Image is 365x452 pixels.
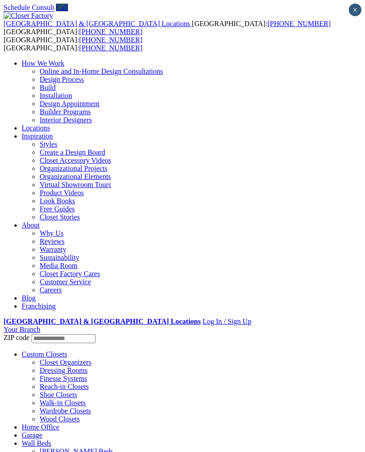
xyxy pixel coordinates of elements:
a: Walk-in Closets [40,399,86,407]
a: Custom Closets [22,350,67,358]
a: Free Guides [40,205,75,213]
a: [PHONE_NUMBER] [267,20,330,27]
a: How We Work [22,59,64,67]
a: Media Room [40,262,78,269]
button: Close [349,4,361,16]
a: Closet Factory Cares [40,270,100,277]
a: Customer Service [40,278,91,286]
a: [GEOGRAPHIC_DATA] & [GEOGRAPHIC_DATA] Locations [4,318,201,325]
img: Closet Factory [4,12,53,20]
span: ZIP code [4,334,30,341]
a: Closet Organizers [40,358,91,366]
a: Organizational Elements [40,173,111,180]
a: Organizational Projects [40,165,107,172]
a: Locations [22,124,50,132]
a: Design Appointment [40,100,100,107]
a: Careers [40,286,62,294]
a: Closet Accessory Videos [40,157,111,164]
input: Enter your Zip code [32,334,96,343]
a: Reviews [40,237,64,245]
a: Create a Design Board [40,148,105,156]
a: [GEOGRAPHIC_DATA] & [GEOGRAPHIC_DATA] Locations [4,20,192,27]
a: Franchising [22,302,56,310]
a: [PHONE_NUMBER] [79,28,142,36]
span: [GEOGRAPHIC_DATA]: [GEOGRAPHIC_DATA]: [4,36,142,52]
a: Wall Beds [22,439,51,447]
a: Why Us [40,229,64,237]
a: Closet Stories [40,213,80,221]
a: Look Books [40,197,75,205]
a: Log In / Sign Up [202,318,251,325]
a: Wardrobe Closets [40,407,91,415]
span: [GEOGRAPHIC_DATA] & [GEOGRAPHIC_DATA] Locations [4,20,190,27]
a: Product Videos [40,189,84,197]
a: Installation [40,92,72,99]
a: Garage [22,431,42,439]
a: Finesse Systems [40,375,87,382]
a: About [22,221,40,229]
a: Reach-in Closets [40,383,89,390]
a: Dressing Rooms [40,367,87,374]
a: Inspiration [22,132,53,140]
a: Online and In-Home Design Consultations [40,67,163,75]
span: [GEOGRAPHIC_DATA]: [GEOGRAPHIC_DATA]: [4,20,331,36]
a: Builder Programs [40,108,91,116]
a: Your Branch [4,326,40,333]
a: [PHONE_NUMBER] [79,44,142,52]
a: Virtual Showroom Tours [40,181,111,188]
a: Styles [40,140,57,148]
a: Home Office [22,423,59,431]
a: Warranty [40,246,66,253]
a: Wood Closets [40,415,80,423]
a: Blog [22,294,36,302]
a: Sustainability [40,254,79,261]
a: Shoe Closets [40,391,77,398]
a: Design Process [40,76,84,83]
a: Schedule Consult [4,4,54,11]
a: Call [56,4,68,11]
a: [PHONE_NUMBER] [79,36,142,44]
a: Build [40,84,56,91]
a: Interior Designers [40,116,92,124]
